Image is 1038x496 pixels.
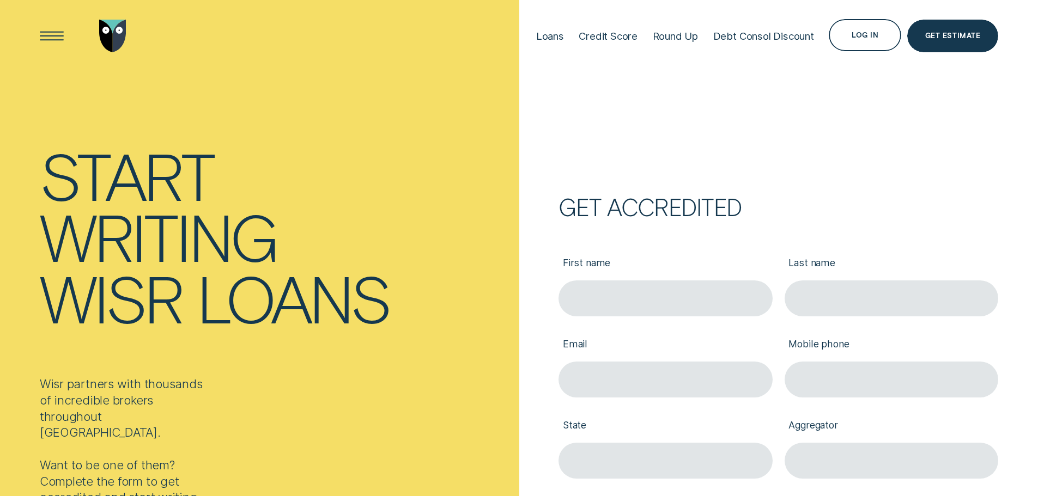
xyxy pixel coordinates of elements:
h1: Start writing Wisr loans [40,144,513,328]
div: Loans [536,30,564,42]
label: Email [559,328,772,362]
button: Open Menu [35,20,68,52]
label: Last name [785,247,998,280]
button: Log in [829,19,901,52]
h2: Get accredited [559,198,998,216]
label: Aggregator [785,409,998,443]
div: Credit Score [579,30,638,42]
label: Mobile phone [785,328,998,362]
a: Get Estimate [907,20,998,52]
img: Wisr [99,20,126,52]
div: Round Up [653,30,699,42]
label: State [559,409,772,443]
div: Debt Consol Discount [713,30,814,42]
label: First name [559,247,772,280]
